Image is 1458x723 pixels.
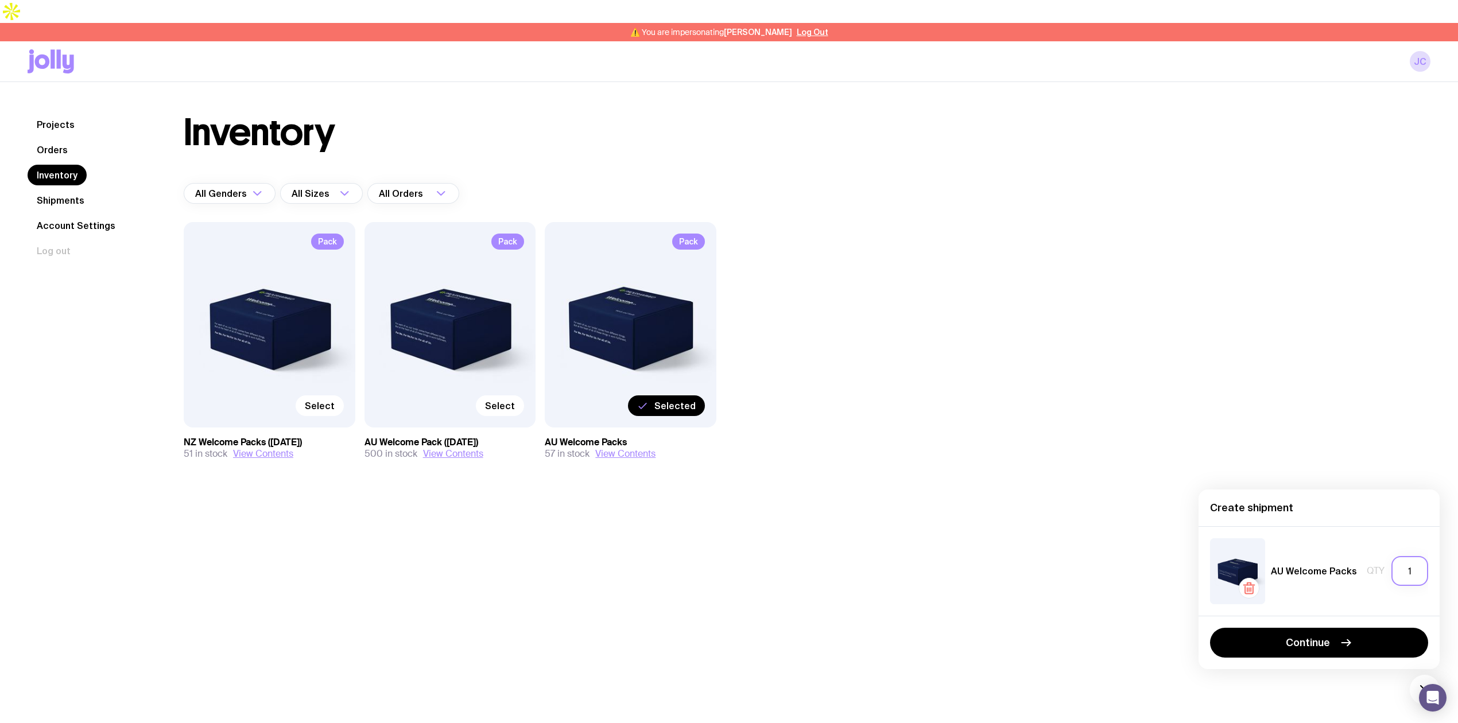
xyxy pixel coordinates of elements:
div: Search for option [280,183,363,204]
a: Account Settings [28,215,125,236]
a: Inventory [28,165,87,185]
button: View Contents [595,448,656,460]
span: Select [485,400,515,411]
span: 57 in stock [545,448,590,460]
div: Search for option [367,183,459,204]
button: Log out [28,240,80,261]
button: Log Out [797,28,828,37]
h3: AU Welcome Pack ([DATE]) [364,437,536,448]
span: 51 in stock [184,448,227,460]
div: Search for option [184,183,276,204]
button: View Contents [423,448,483,460]
input: Search for option [332,183,336,204]
button: View Contents [233,448,293,460]
span: Selected [654,400,696,411]
span: Pack [672,234,705,250]
span: Pack [491,234,524,250]
span: Pack [311,234,344,250]
h5: AU Welcome Packs [1271,565,1357,577]
span: Qty [1367,565,1385,577]
span: Select [305,400,335,411]
button: Continue [1210,628,1428,658]
h1: Inventory [184,114,335,151]
span: All Sizes [292,183,332,204]
a: Shipments [28,190,94,211]
h3: AU Welcome Packs [545,437,716,448]
h4: Create shipment [1210,501,1428,515]
span: 500 in stock [364,448,417,460]
span: [PERSON_NAME] [724,28,792,37]
span: All Genders [195,183,249,204]
a: Orders [28,139,77,160]
h3: NZ Welcome Packs ([DATE]) [184,437,355,448]
span: All Orders [379,183,425,204]
input: Search for option [425,183,433,204]
div: Open Intercom Messenger [1419,684,1447,712]
a: JC [1410,51,1430,72]
span: Continue [1286,636,1330,650]
a: Projects [28,114,84,135]
span: ⚠️ You are impersonating [630,28,792,37]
